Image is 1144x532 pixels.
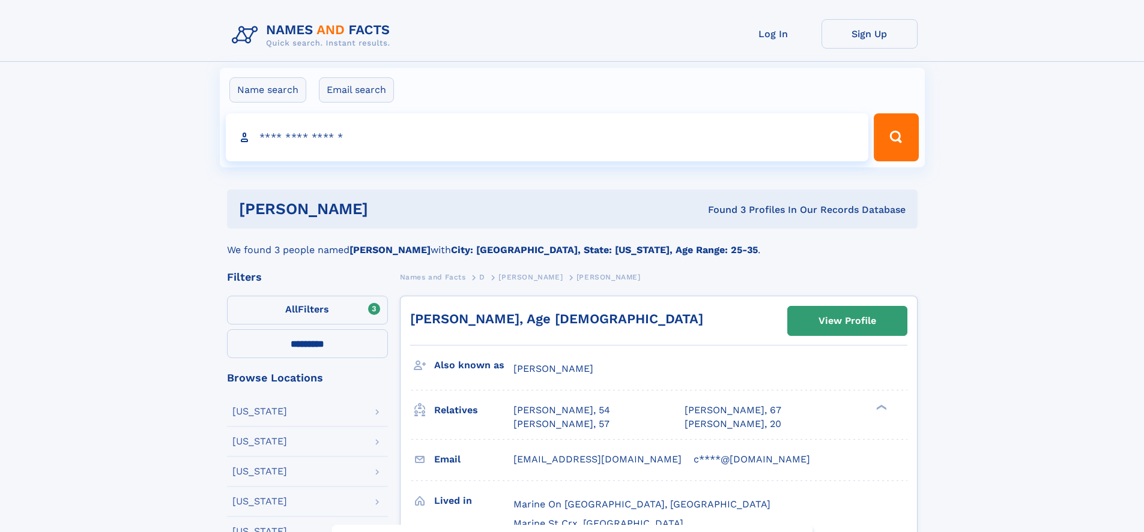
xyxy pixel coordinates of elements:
div: Filters [227,272,388,282]
a: Log In [725,19,822,49]
span: [EMAIL_ADDRESS][DOMAIN_NAME] [513,453,682,465]
a: [PERSON_NAME], 54 [513,404,610,417]
div: [US_STATE] [232,437,287,446]
span: [PERSON_NAME] [498,273,563,281]
div: [US_STATE] [232,467,287,476]
span: All [285,303,298,315]
div: [US_STATE] [232,497,287,506]
div: We found 3 people named with . [227,229,918,257]
h3: Also known as [434,355,513,375]
span: D [479,273,485,281]
input: search input [226,113,869,161]
a: [PERSON_NAME], 67 [685,404,781,417]
h1: [PERSON_NAME] [239,202,538,217]
span: Marine St Crx, [GEOGRAPHIC_DATA] [513,518,683,529]
h3: Email [434,449,513,470]
label: Filters [227,296,388,324]
a: [PERSON_NAME], Age [DEMOGRAPHIC_DATA] [410,311,703,326]
div: Found 3 Profiles In Our Records Database [538,203,906,217]
b: City: [GEOGRAPHIC_DATA], State: [US_STATE], Age Range: 25-35 [451,244,758,256]
div: View Profile [819,307,876,335]
span: [PERSON_NAME] [577,273,641,281]
label: Name search [229,77,306,103]
h3: Lived in [434,491,513,511]
a: [PERSON_NAME] [498,269,563,284]
span: [PERSON_NAME] [513,363,593,374]
img: Logo Names and Facts [227,19,400,52]
a: Names and Facts [400,269,466,284]
div: [US_STATE] [232,407,287,416]
a: D [479,269,485,284]
label: Email search [319,77,394,103]
button: Search Button [874,113,918,161]
span: Marine On [GEOGRAPHIC_DATA], [GEOGRAPHIC_DATA] [513,498,770,510]
a: View Profile [788,306,907,335]
a: [PERSON_NAME], 57 [513,417,610,431]
div: ❯ [873,404,888,411]
b: [PERSON_NAME] [350,244,431,256]
div: Browse Locations [227,372,388,383]
a: [PERSON_NAME], 20 [685,417,781,431]
a: Sign Up [822,19,918,49]
h3: Relatives [434,400,513,420]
